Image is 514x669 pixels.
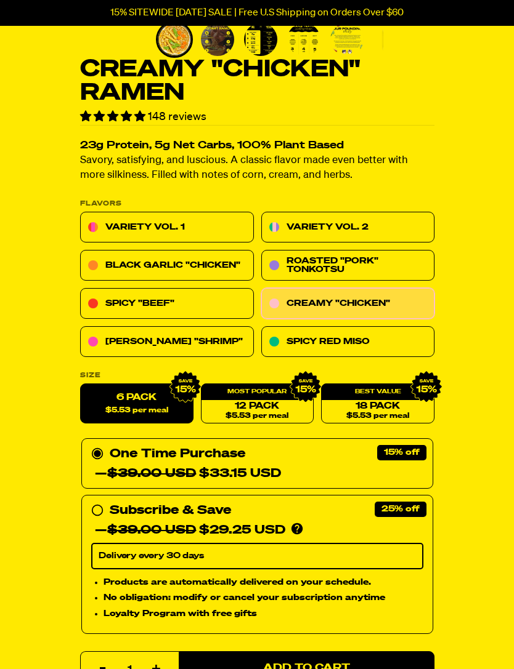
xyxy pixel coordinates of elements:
[261,289,434,319] a: Creamy "Chicken"
[330,23,364,56] img: Creamy "Chicken" Ramen
[372,21,409,58] li: Go to slide 6
[285,21,322,58] li: Go to slide 4
[80,141,434,151] h2: 23g Protein, 5g Net Carbs, 100% Plant Based
[148,111,206,122] span: 148 reviews
[200,384,314,424] a: 12 Pack$5.53 per meal
[261,250,434,281] a: Roasted "Pork" Tonkotsu
[80,289,254,319] a: Spicy "Beef"
[95,464,281,484] div: — $33.15 USD
[242,21,279,58] li: Go to slide 3
[346,412,409,420] span: $5.53 per meal
[80,111,148,122] span: 4.79 stars
[107,468,196,480] del: $39.00 USD
[261,327,434,358] a: Spicy Red Miso
[104,575,423,589] li: Products are automatically delivered on your schedule.
[321,384,434,424] a: 18 Pack$5.53 per meal
[105,407,168,415] span: $5.53 per meal
[80,250,254,281] a: Black Garlic "Chicken"
[80,327,254,358] a: [PERSON_NAME] "Shrimp"
[158,23,191,56] img: Creamy "Chicken" Ramen
[328,21,365,58] li: Go to slide 5
[244,23,277,56] img: Creamy "Chicken" Ramen
[110,501,231,521] div: Subscribe & Save
[80,372,434,379] label: Size
[199,21,236,58] li: Go to slide 2
[80,58,434,105] h1: Creamy "Chicken" Ramen
[290,371,322,403] img: IMG_9632.png
[80,212,254,243] a: Variety Vol. 1
[91,543,423,569] select: Subscribe & Save —$39.00 USD$29.25 USD Products are automatically delivered on your schedule. No ...
[91,444,423,484] div: One Time Purchase
[95,521,285,540] div: — $29.25 USD
[156,21,193,58] li: Go to slide 1
[410,371,442,403] img: IMG_9632.png
[80,201,434,207] p: Flavors
[110,7,404,18] p: 15% SITEWIDE [DATE] SALE | Free U.S Shipping on Orders Over $60
[169,371,201,403] img: IMG_9632.png
[201,23,234,56] img: Creamy "Chicken" Ramen
[104,607,423,621] li: Loyalty Program with free gifts
[104,591,423,605] li: No obligation: modify or cancel your subscription anytime
[107,524,196,537] del: $39.00 USD
[156,21,383,58] div: PDP main carousel thumbnails
[80,384,194,424] label: 6 Pack
[80,154,434,183] p: Savory, satisfying, and luscious. A classic flavor made even better with more silkiness. Filled w...
[373,23,407,56] img: Creamy "Chicken" Ramen
[261,212,434,243] a: Variety Vol. 2
[287,23,320,56] img: Creamy "Chicken" Ramen
[226,412,288,420] span: $5.53 per meal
